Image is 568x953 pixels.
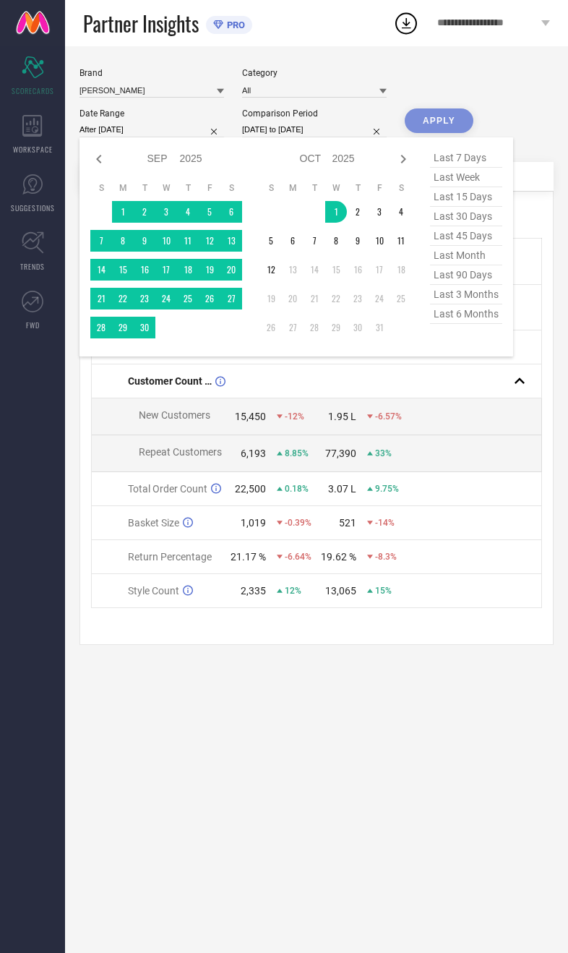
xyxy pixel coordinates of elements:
th: Friday [199,182,220,194]
div: 15,450 [235,411,266,422]
span: -6.64% [285,552,311,562]
span: -6.57% [375,411,402,422]
td: Tue Oct 14 2025 [304,259,325,281]
span: last 30 days [430,207,502,226]
td: Sat Sep 13 2025 [220,230,242,252]
span: Total Order Count [128,483,207,495]
td: Thu Sep 25 2025 [177,288,199,309]
span: -0.39% [285,518,311,528]
span: -14% [375,518,395,528]
span: New Customers [139,409,210,421]
td: Fri Oct 17 2025 [369,259,390,281]
td: Mon Sep 22 2025 [112,288,134,309]
td: Thu Oct 09 2025 [347,230,369,252]
span: FWD [26,320,40,330]
th: Wednesday [325,182,347,194]
td: Fri Oct 10 2025 [369,230,390,252]
td: Thu Oct 30 2025 [347,317,369,338]
td: Mon Sep 29 2025 [112,317,134,338]
td: Tue Oct 28 2025 [304,317,325,338]
input: Select date range [79,122,224,137]
th: Thursday [177,182,199,194]
td: Sat Oct 04 2025 [390,201,412,223]
div: 521 [339,517,356,529]
span: TRENDS [20,261,45,272]
span: Style Count [128,585,179,597]
div: Date Range [79,108,224,119]
td: Sun Oct 05 2025 [260,230,282,252]
td: Thu Sep 18 2025 [177,259,199,281]
td: Wed Oct 29 2025 [325,317,347,338]
span: last month [430,246,502,265]
td: Sun Sep 07 2025 [90,230,112,252]
span: 33% [375,448,392,458]
span: PRO [223,20,245,30]
div: 2,335 [241,585,266,597]
div: 1.95 L [328,411,356,422]
td: Sun Sep 14 2025 [90,259,112,281]
th: Saturday [390,182,412,194]
td: Tue Sep 09 2025 [134,230,155,252]
div: Open download list [393,10,419,36]
div: 22,500 [235,483,266,495]
span: SCORECARDS [12,85,54,96]
span: last 45 days [430,226,502,246]
span: Customer Count (New vs Repeat) [128,375,212,387]
td: Sun Oct 26 2025 [260,317,282,338]
td: Tue Sep 23 2025 [134,288,155,309]
div: 6,193 [241,448,266,459]
th: Tuesday [304,182,325,194]
td: Wed Sep 17 2025 [155,259,177,281]
td: Tue Sep 30 2025 [134,317,155,338]
td: Fri Oct 03 2025 [369,201,390,223]
td: Wed Sep 24 2025 [155,288,177,309]
td: Sun Sep 28 2025 [90,317,112,338]
td: Tue Sep 16 2025 [134,259,155,281]
td: Wed Sep 03 2025 [155,201,177,223]
td: Mon Sep 08 2025 [112,230,134,252]
div: 1,019 [241,517,266,529]
td: Thu Oct 16 2025 [347,259,369,281]
td: Sun Oct 12 2025 [260,259,282,281]
td: Fri Oct 24 2025 [369,288,390,309]
span: last 7 days [430,148,502,168]
th: Tuesday [134,182,155,194]
th: Monday [112,182,134,194]
td: Sat Sep 20 2025 [220,259,242,281]
td: Mon Oct 06 2025 [282,230,304,252]
td: Mon Sep 15 2025 [112,259,134,281]
td: Wed Oct 15 2025 [325,259,347,281]
span: WORKSPACE [13,144,53,155]
td: Wed Sep 10 2025 [155,230,177,252]
td: Tue Sep 02 2025 [134,201,155,223]
span: 8.85% [285,448,309,458]
span: -8.3% [375,552,397,562]
td: Wed Oct 01 2025 [325,201,347,223]
span: Repeat Customers [139,446,222,458]
div: Category [242,68,387,78]
div: Brand [79,68,224,78]
td: Thu Sep 04 2025 [177,201,199,223]
td: Thu Oct 23 2025 [347,288,369,309]
div: 21.17 % [231,551,266,563]
td: Mon Sep 01 2025 [112,201,134,223]
td: Sat Sep 27 2025 [220,288,242,309]
span: last 6 months [430,304,502,324]
span: Basket Size [128,517,179,529]
td: Sun Sep 21 2025 [90,288,112,309]
th: Sunday [260,182,282,194]
div: 19.62 % [321,551,356,563]
td: Sat Oct 18 2025 [390,259,412,281]
td: Fri Sep 12 2025 [199,230,220,252]
input: Select comparison period [242,122,387,137]
span: -12% [285,411,304,422]
th: Saturday [220,182,242,194]
div: 77,390 [325,448,356,459]
div: 13,065 [325,585,356,597]
td: Sat Oct 11 2025 [390,230,412,252]
td: Sat Oct 25 2025 [390,288,412,309]
span: 0.18% [285,484,309,494]
td: Thu Oct 02 2025 [347,201,369,223]
td: Sun Oct 19 2025 [260,288,282,309]
span: SUGGESTIONS [11,202,55,213]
